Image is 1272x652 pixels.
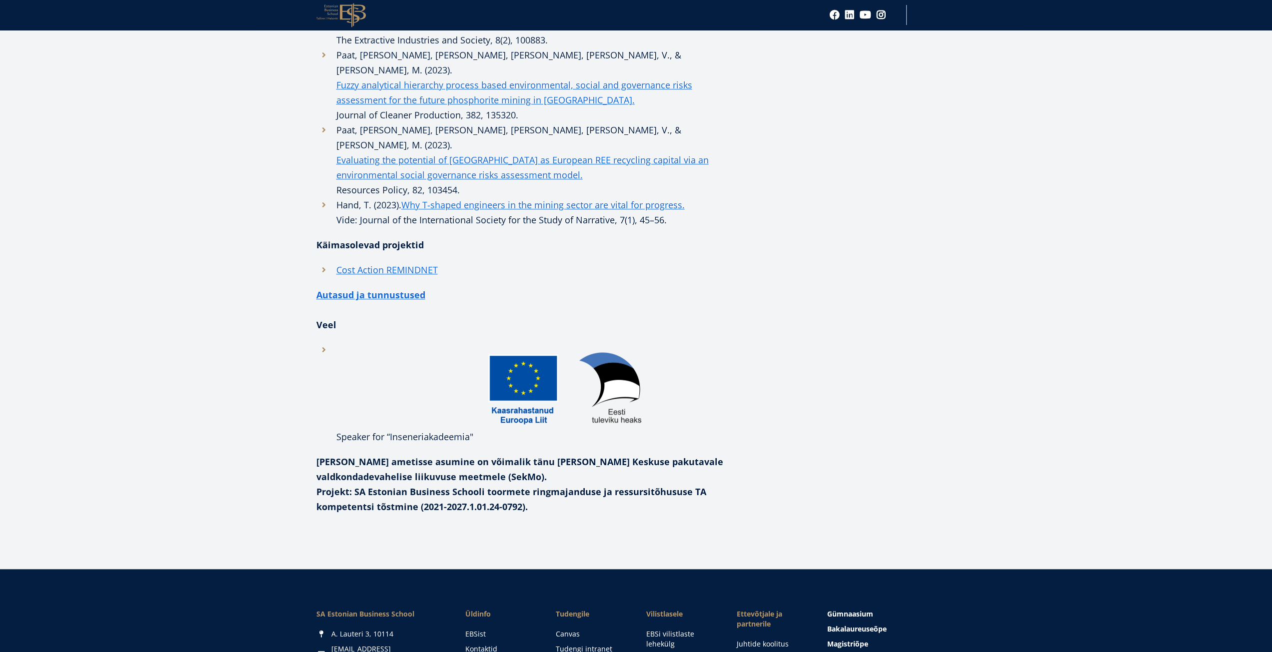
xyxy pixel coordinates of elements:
span: Vilistlasele [646,609,716,619]
a: Instagram [876,10,886,20]
a: Bakalaureuseõpe [827,624,956,634]
a: Facebook [830,10,840,20]
a: Autasud ja tunnustused [316,287,425,302]
a: Cost Action REMINDNET [336,262,438,277]
span: Bakalaureuseõpe [827,624,886,634]
a: EBSist [465,629,536,639]
li: Paat, [PERSON_NAME], [PERSON_NAME], [PERSON_NAME], [PERSON_NAME], V., & [PERSON_NAME], M. (2023).... [316,47,736,122]
a: EBSi vilistlaste lehekülg [646,629,716,649]
a: Youtube [860,10,871,20]
a: Juhtide koolitus [736,639,807,649]
li: Hand, T. (2023). Vide: Journal of the International Society for the Study of Narrative, 7(1), 45–56. [316,197,736,227]
strong: Projekt: SA Estonian Business Schooli toormete ringmajanduse ja ressursitõhususe TA kompetentsi t... [316,486,706,513]
span: Magistriõpe [827,639,868,649]
span: Üldinfo [465,609,536,619]
li: Speaker for “Inseneriakadeemia" [316,342,736,444]
strong: Käimasolevad projektid [316,239,424,251]
li: Paat, [PERSON_NAME], [PERSON_NAME], [PERSON_NAME], [PERSON_NAME], V., & [PERSON_NAME], M. (2023).... [316,122,736,197]
a: Linkedin [845,10,855,20]
span: Gümnaasium [827,609,873,619]
a: Gümnaasium [827,609,956,619]
a: Canvas [556,629,626,639]
div: A. Lauteri 3, 10114 [316,629,445,639]
a: Fuzzy analytical hierarchy process based environmental, social and governance risks assessment fo... [336,77,736,107]
a: Tudengile [556,609,626,619]
span: Ettevõtjale ja partnerile [736,609,807,629]
div: SA Estonian Business School [316,609,445,619]
a: Evaluating the potential of [GEOGRAPHIC_DATA] as European REE recycling capital via an environmen... [336,152,736,182]
strong: [PERSON_NAME] ametisse asumine on võimalik tänu [PERSON_NAME] Keskuse pakutavale valdkondadevahel... [316,456,723,483]
a: Magistriõpe [827,639,956,649]
a: Why T-shaped engineers in the mining sector are vital for progress. [401,197,685,212]
strong: Veel [316,319,336,331]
